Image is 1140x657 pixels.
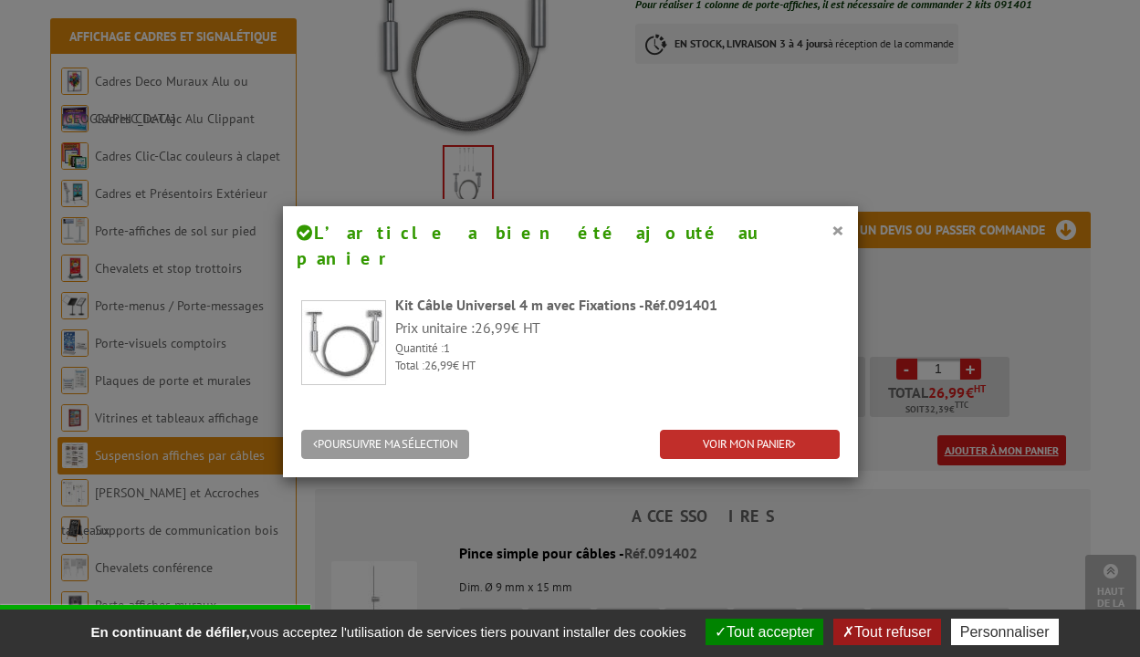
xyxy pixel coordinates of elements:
h4: L’article a bien été ajouté au panier [297,220,844,272]
span: 1 [444,340,450,356]
button: Tout accepter [706,619,823,645]
span: 26,99 [424,358,453,373]
div: Kit Câble Universel 4 m avec Fixations - [395,295,840,316]
span: Réf.091401 [644,296,717,314]
strong: En continuant de défiler, [90,624,249,640]
a: VOIR MON PANIER [660,430,840,460]
button: × [831,218,844,242]
button: Personnaliser (fenêtre modale) [951,619,1059,645]
p: Prix unitaire : € HT [395,318,840,339]
p: Quantité : [395,340,840,358]
button: POURSUIVRE MA SÉLECTION [301,430,469,460]
button: Tout refuser [833,619,940,645]
span: vous acceptez l'utilisation de services tiers pouvant installer des cookies [81,624,695,640]
p: Total : € HT [395,358,840,375]
span: 26,99 [475,318,511,337]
